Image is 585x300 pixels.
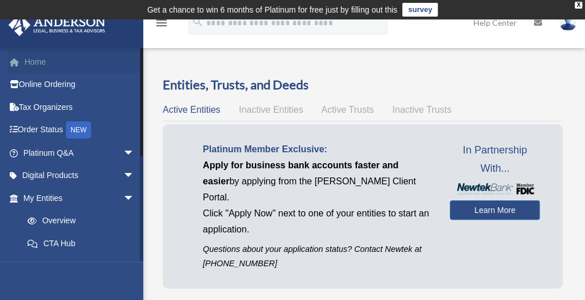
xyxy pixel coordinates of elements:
[155,20,168,30] a: menu
[8,164,152,187] a: Digital Productsarrow_drop_down
[203,206,433,238] p: Click "Apply Now" next to one of your entities to start an application.
[66,121,91,139] div: NEW
[16,232,146,255] a: CTA Hub
[559,14,576,31] img: User Pic
[5,14,109,36] img: Anderson Advisors Platinum Portal
[147,3,398,17] div: Get a chance to win 6 months of Platinum for free just by filling out this
[203,157,433,206] p: by applying from the [PERSON_NAME] Client Portal.
[155,16,168,30] i: menu
[450,200,540,220] a: Learn More
[163,76,563,94] h3: Entities, Trusts, and Deeds
[8,50,152,73] a: Home
[8,119,152,142] a: Order StatusNEW
[163,105,220,115] span: Active Entities
[456,183,534,195] img: NewtekBankLogoSM.png
[123,141,146,165] span: arrow_drop_down
[402,3,438,17] a: survey
[8,141,152,164] a: Platinum Q&Aarrow_drop_down
[203,160,398,186] span: Apply for business bank accounts faster and easier
[123,187,146,210] span: arrow_drop_down
[203,141,433,157] p: Platinum Member Exclusive:
[450,141,540,177] span: In Partnership With...
[16,210,140,232] a: Overview
[203,242,433,271] p: Questions about your application status? Contact Newtek at [PHONE_NUMBER]
[321,105,374,115] span: Active Trusts
[8,96,152,119] a: Tax Organizers
[8,187,146,210] a: My Entitiesarrow_drop_down
[191,15,204,28] i: search
[239,105,303,115] span: Inactive Entities
[123,164,146,188] span: arrow_drop_down
[575,2,582,9] div: close
[8,73,152,96] a: Online Ordering
[16,255,146,278] a: Entity Change Request
[392,105,451,115] span: Inactive Trusts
